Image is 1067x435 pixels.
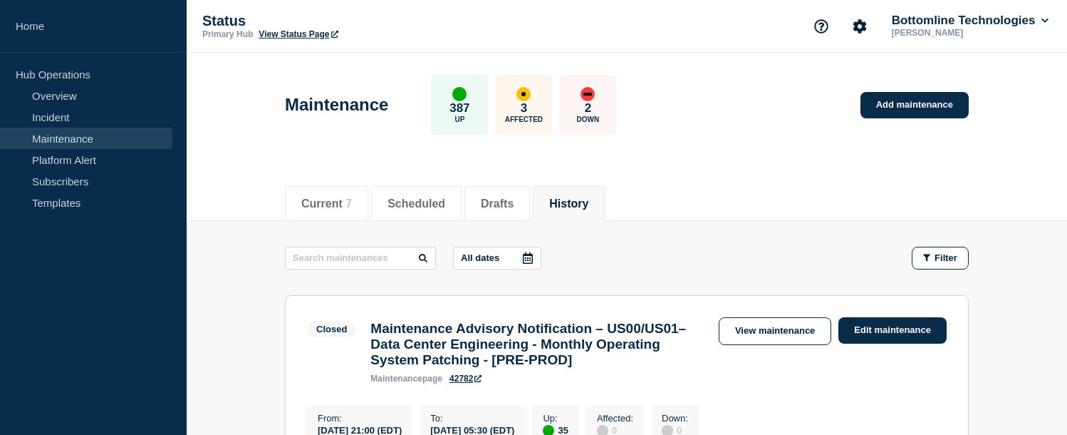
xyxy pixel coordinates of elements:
p: Status [202,13,487,29]
button: Drafts [481,198,514,210]
p: Affected : [597,413,633,424]
input: Search maintenances [285,247,436,270]
button: Support [806,11,836,41]
div: up [452,87,467,101]
p: Up [454,116,464,123]
button: Scheduled [387,198,445,210]
p: page [370,374,442,384]
span: 7 [345,198,352,210]
button: History [549,198,588,210]
p: To : [430,413,514,424]
div: affected [516,87,531,101]
button: Filter [912,247,969,270]
button: Account settings [845,11,875,41]
a: Edit maintenance [838,317,947,344]
p: Primary Hub [202,29,253,39]
div: Closed [316,324,347,334]
p: Down [577,116,600,123]
a: View Status Page [259,29,338,39]
p: From : [318,413,402,424]
a: View maintenance [719,317,831,345]
span: Filter [935,252,957,263]
h3: Maintenance Advisory Notification – US00/US01– Data Center Engineering - Monthly Operating System... [370,321,704,368]
a: Add maintenance [860,92,969,118]
span: maintenance [370,374,422,384]
p: All dates [461,252,499,263]
button: All dates [453,247,541,270]
p: Up : [543,413,568,424]
p: 387 [449,101,469,116]
a: 42782 [449,374,482,384]
p: 3 [521,101,527,116]
p: 2 [585,101,591,116]
button: Current 7 [301,198,352,210]
h1: Maintenance [285,95,388,115]
p: Down : [662,413,688,424]
div: down [581,87,595,101]
p: [PERSON_NAME] [889,28,1037,38]
p: Affected [505,116,543,123]
button: Bottomline Technologies [889,14,1051,28]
